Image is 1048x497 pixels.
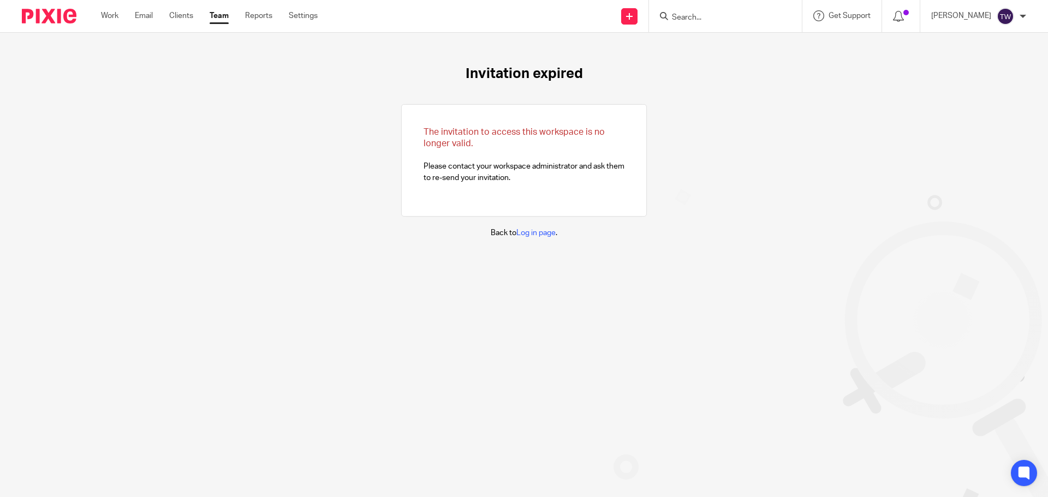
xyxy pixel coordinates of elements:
a: Clients [169,10,193,21]
a: Email [135,10,153,21]
input: Search [671,13,769,23]
img: svg%3E [997,8,1014,25]
p: Please contact your workspace administrator and ask them to re-send your invitation. [424,127,624,183]
a: Work [101,10,118,21]
a: Reports [245,10,272,21]
a: Log in page [516,229,556,237]
p: Back to . [491,227,557,238]
span: Get Support [829,12,871,20]
p: [PERSON_NAME] [931,10,991,21]
span: The invitation to access this workspace is no longer valid. [424,128,605,148]
a: Settings [289,10,318,21]
img: Pixie [22,9,76,23]
a: Team [210,10,229,21]
h1: Invitation expired [466,65,583,82]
